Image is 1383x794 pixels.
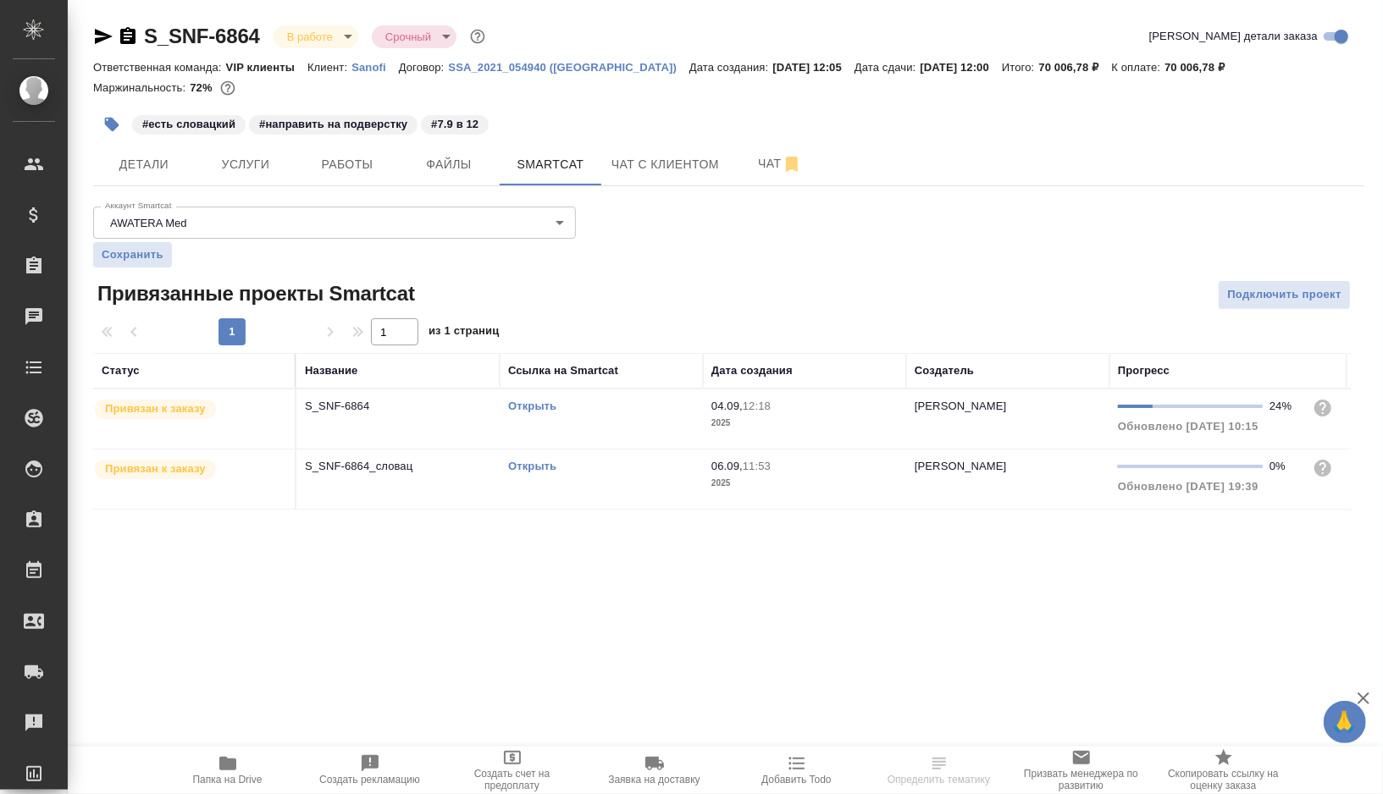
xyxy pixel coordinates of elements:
[1039,61,1112,74] p: 70 006,78 ₽
[105,460,206,477] p: Привязан к заказу
[772,61,855,74] p: [DATE] 12:05
[711,475,898,492] p: 2025
[1021,768,1142,791] span: Призвать менеджера по развитию
[399,61,449,74] p: Договор:
[1270,398,1299,415] div: 24%
[467,25,489,47] button: Доп статусы указывают на важность/срочность заказа
[915,400,1007,412] p: [PERSON_NAME]
[274,25,358,48] div: В работе
[144,25,260,47] a: S_SNF-6864
[93,280,415,307] span: Привязанные проекты Smartcat
[1112,61,1165,74] p: К оплате:
[782,154,802,174] svg: Отписаться
[93,106,130,143] button: Добавить тэг
[611,154,719,175] span: Чат с клиентом
[226,61,307,74] p: VIP клиенты
[1218,280,1351,310] button: Подключить проект
[855,61,920,74] p: Дата сдачи:
[93,207,576,239] div: AWATERA Med
[510,154,591,175] span: Smartcat
[190,81,216,94] p: 72%
[305,398,491,415] p: S_SNF-6864
[689,61,772,74] p: Дата создания:
[105,400,206,417] p: Привязан к заказу
[1002,61,1038,74] p: Итого:
[118,26,138,47] button: Скопировать ссылку
[193,774,263,786] span: Папка на Drive
[1330,704,1359,740] span: 🙏
[1153,747,1295,794] button: Скопировать ссылку на оценку заказа
[431,116,479,133] p: #7.9 в 12
[711,362,793,379] div: Дата создания
[299,747,441,794] button: Создать рекламацию
[408,154,490,175] span: Файлы
[429,321,500,345] span: из 1 страниц
[743,400,771,412] p: 12:18
[711,460,743,472] p: 06.09,
[1149,28,1318,45] span: [PERSON_NAME] детали заказа
[380,30,436,44] button: Срочный
[441,747,584,794] button: Создать счет на предоплату
[711,415,898,432] p: 2025
[888,774,990,786] span: Определить тематику
[93,26,113,47] button: Скопировать ссылку для ЯМессенджера
[351,59,399,74] a: Sanofi
[711,400,743,412] p: 04.09,
[105,216,192,230] button: AWATERA Med
[247,116,419,130] span: направить на подверстку
[743,460,771,472] p: 11:53
[761,774,831,786] span: Добавить Todo
[307,61,351,74] p: Клиент:
[1270,458,1299,475] div: 0%
[307,154,388,175] span: Работы
[305,458,491,475] p: S_SNF-6864_словац
[351,61,399,74] p: Sanofi
[142,116,235,133] p: #есть словацкий
[93,242,172,267] button: Сохранить
[915,362,974,379] div: Создатель
[1118,480,1259,493] span: Обновлено [DATE] 19:39
[915,460,1007,472] p: [PERSON_NAME]
[726,747,868,794] button: Добавить Todo
[282,30,338,44] button: В работе
[157,747,299,794] button: Папка на Drive
[217,77,239,99] button: 16086.29 RUB;
[508,400,556,412] a: Открыть
[130,116,247,130] span: есть словацкий
[448,61,689,74] p: SSA_2021_054940 ([GEOGRAPHIC_DATA])
[584,747,726,794] button: Заявка на доставку
[419,116,490,130] span: 7.9 в 12
[1118,362,1170,379] div: Прогресс
[372,25,456,48] div: В работе
[1163,768,1285,791] span: Скопировать ссылку на оценку заказа
[1118,420,1259,433] span: Обновлено [DATE] 10:15
[102,362,140,379] div: Статус
[305,362,357,379] div: Название
[205,154,286,175] span: Услуги
[868,747,1010,794] button: Определить тематику
[508,460,556,472] a: Открыть
[103,154,185,175] span: Детали
[102,246,163,263] span: Сохранить
[259,116,407,133] p: #направить на подверстку
[93,61,226,74] p: Ответственная команда:
[1324,701,1366,743] button: 🙏
[1164,61,1237,74] p: 70 006,78 ₽
[608,774,700,786] span: Заявка на доставку
[1227,285,1342,305] span: Подключить проект
[508,362,618,379] div: Ссылка на Smartcat
[920,61,1002,74] p: [DATE] 12:00
[319,774,420,786] span: Создать рекламацию
[451,768,573,791] span: Создать счет на предоплату
[448,59,689,74] a: SSA_2021_054940 ([GEOGRAPHIC_DATA])
[93,81,190,94] p: Маржинальность:
[1010,747,1153,794] button: Призвать менеджера по развитию
[739,153,821,174] span: Чат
